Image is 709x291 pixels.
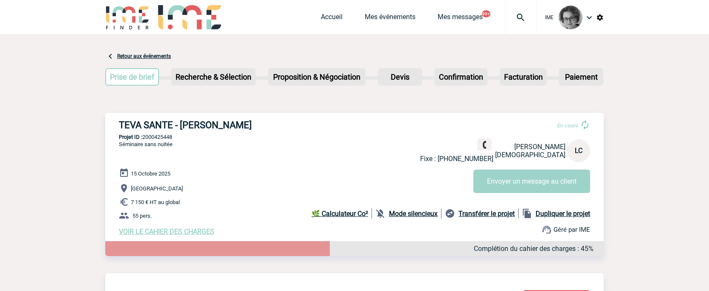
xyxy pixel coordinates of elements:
b: 🌿 Calculateur Co² [311,210,368,218]
button: 99+ [482,10,490,17]
img: 101028-0.jpg [559,6,582,29]
button: Envoyer un message au client [473,170,590,193]
a: Retour aux événements [117,53,171,59]
b: Mode silencieux [389,210,438,218]
span: LC [575,147,582,155]
a: VOIR LE CAHIER DES CHARGES [119,228,214,236]
p: Devis [379,69,421,85]
p: Confirmation [435,69,487,85]
span: [GEOGRAPHIC_DATA] [131,185,183,192]
p: Paiement [560,69,602,85]
a: Mes messages [438,13,483,25]
p: 2000425448 [105,134,604,140]
span: [PERSON_NAME] [514,143,565,151]
p: Prise de brief [106,69,158,85]
img: file_copy-black-24dp.png [522,208,532,219]
h3: TEVA SANTE - [PERSON_NAME] [119,120,375,130]
span: En cours [557,122,578,129]
img: support.png [542,225,552,235]
span: IME [545,14,553,20]
span: [DEMOGRAPHIC_DATA] [495,151,565,159]
span: 7 150 € HT au global [131,199,180,205]
img: IME-Finder [105,5,150,29]
b: Dupliquer le projet [536,210,590,218]
span: 55 pers. [133,213,152,219]
a: Mes événements [365,13,415,25]
p: Proposition & Négociation [269,69,365,85]
b: Transférer le projet [458,210,515,218]
span: 15 Octobre 2025 [131,170,170,177]
span: Séminaire sans nuitée [119,141,173,147]
img: fixe.png [481,141,488,149]
p: Facturation [501,69,546,85]
a: 🌿 Calculateur Co² [311,208,372,219]
a: Accueil [321,13,343,25]
span: Géré par IME [553,226,590,233]
b: Projet ID : [119,134,142,140]
p: Fixe : [PHONE_NUMBER] [420,155,493,163]
p: Recherche & Sélection [172,69,255,85]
